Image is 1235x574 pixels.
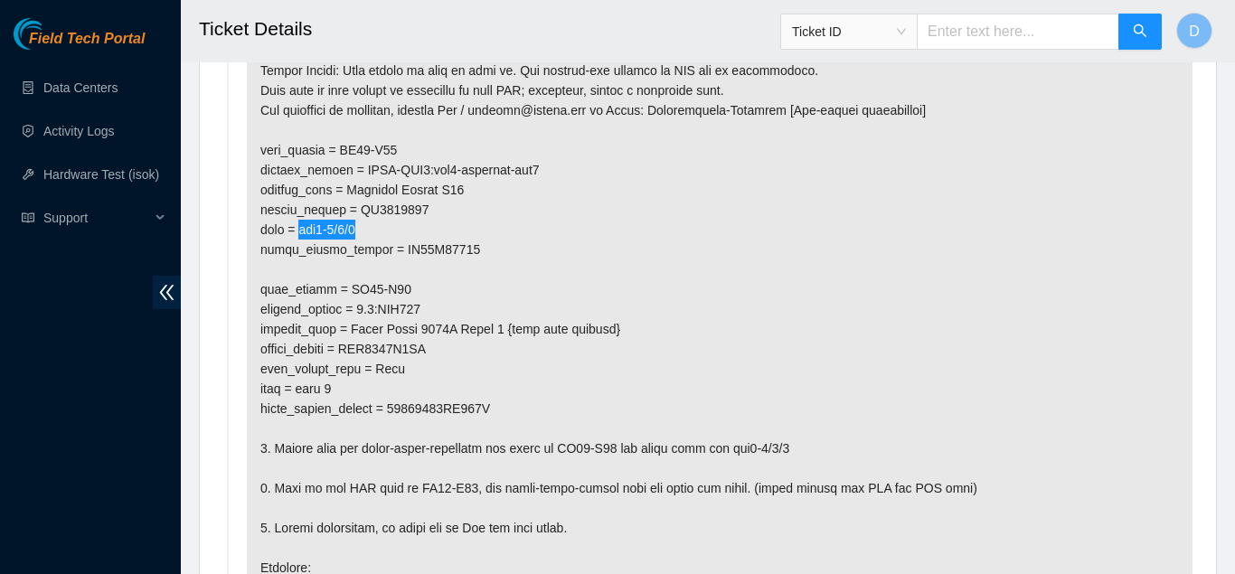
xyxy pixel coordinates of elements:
[29,31,145,48] span: Field Tech Portal
[22,212,34,224] span: read
[917,14,1119,50] input: Enter text here...
[14,33,145,56] a: Akamai TechnologiesField Tech Portal
[43,167,159,182] a: Hardware Test (isok)
[153,276,181,309] span: double-left
[1133,24,1147,41] span: search
[43,80,118,95] a: Data Centers
[1176,13,1212,49] button: D
[43,124,115,138] a: Activity Logs
[1189,20,1200,42] span: D
[1118,14,1162,50] button: search
[792,18,906,45] span: Ticket ID
[14,18,91,50] img: Akamai Technologies
[43,200,150,236] span: Support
